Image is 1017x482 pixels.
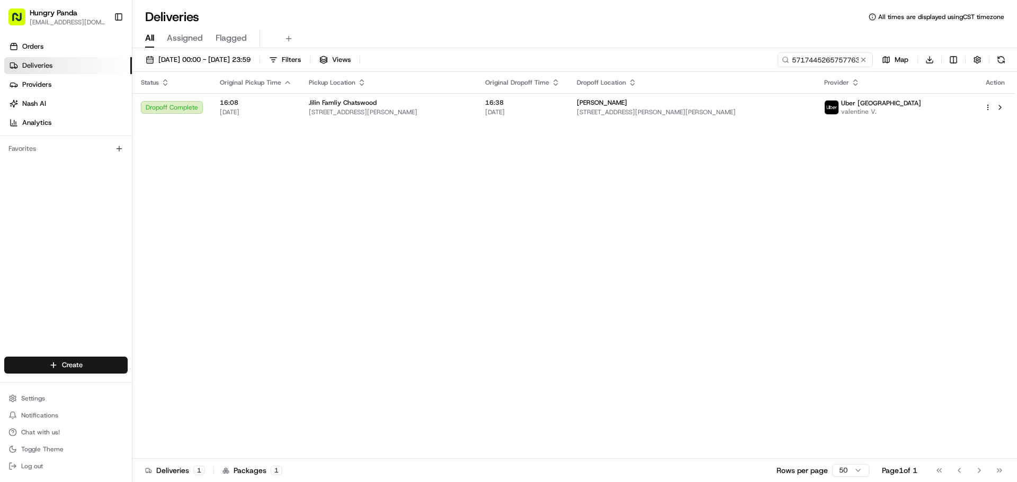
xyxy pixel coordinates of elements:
span: [DATE] 00:00 - [DATE] 23:59 [158,55,251,65]
span: All [145,32,154,44]
button: Create [4,357,128,374]
div: Favorites [4,140,128,157]
a: Analytics [4,114,132,131]
div: 1 [193,466,205,475]
button: Chat with us! [4,425,128,440]
span: Original Dropoff Time [485,78,549,87]
a: Nash AI [4,95,132,112]
button: Hungry Panda[EMAIL_ADDRESS][DOMAIN_NAME] [4,4,110,30]
span: [PERSON_NAME] [577,98,627,107]
a: Orders [4,38,132,55]
a: Providers [4,76,132,93]
button: Views [315,52,355,67]
img: uber-new-logo.jpeg [825,101,838,114]
span: [DATE] [485,108,560,116]
span: [STREET_ADDRESS][PERSON_NAME] [309,108,468,116]
span: [DATE] [220,108,292,116]
button: [EMAIL_ADDRESS][DOMAIN_NAME] [30,18,105,26]
div: 1 [271,466,282,475]
span: Original Pickup Time [220,78,281,87]
span: Views [332,55,351,65]
span: Dropoff Location [577,78,626,87]
span: Providers [22,80,51,89]
button: Toggle Theme [4,442,128,457]
span: 16:38 [485,98,560,107]
span: [STREET_ADDRESS][PERSON_NAME][PERSON_NAME] [577,108,807,116]
span: Status [141,78,159,87]
span: Pickup Location [309,78,355,87]
span: Notifications [21,411,58,420]
span: Flagged [216,32,247,44]
span: Create [62,360,83,370]
h1: Deliveries [145,8,199,25]
span: Toggle Theme [21,445,64,453]
div: Packages [222,465,282,476]
span: Uber [GEOGRAPHIC_DATA] [841,99,921,107]
button: Log out [4,459,128,474]
p: Rows per page [777,465,828,476]
span: Deliveries [22,61,52,70]
span: valentine V. [841,107,921,116]
a: Deliveries [4,57,132,74]
button: Filters [264,52,306,67]
button: Hungry Panda [30,7,77,18]
span: Filters [282,55,301,65]
button: Refresh [994,52,1009,67]
button: Settings [4,391,128,406]
span: Settings [21,394,45,403]
span: Provider [824,78,849,87]
span: Chat with us! [21,428,60,436]
span: 16:08 [220,98,292,107]
input: Type to search [778,52,873,67]
div: Action [984,78,1006,87]
button: Map [877,52,913,67]
div: Page 1 of 1 [882,465,917,476]
span: Analytics [22,118,51,128]
span: Log out [21,462,43,470]
span: All times are displayed using CST timezone [878,13,1004,21]
span: Assigned [167,32,203,44]
div: Deliveries [145,465,205,476]
button: [DATE] 00:00 - [DATE] 23:59 [141,52,255,67]
span: Orders [22,42,43,51]
button: Notifications [4,408,128,423]
span: Jilin Famliy Chatswood [309,98,377,107]
span: Nash AI [22,99,46,108]
span: Map [895,55,908,65]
